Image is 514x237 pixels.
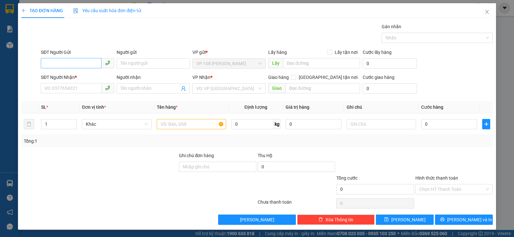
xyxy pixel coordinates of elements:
[363,75,394,80] label: Cước giao hàng
[244,105,267,110] span: Định lượng
[268,58,283,68] span: Lấy
[157,105,178,110] span: Tên hàng
[179,162,256,172] input: Ghi chú đơn hàng
[179,153,214,158] label: Ghi chú đơn hàng
[41,105,46,110] span: SL
[478,3,496,21] button: Close
[117,49,190,56] div: Người gửi
[117,74,190,81] div: Người nhận
[363,83,417,94] input: Cước giao hàng
[347,119,416,129] input: Ghi Chú
[196,59,262,68] span: VP 108 Lê Hồng Phong - Vũng Tàu
[181,86,186,91] span: user-add
[21,8,26,13] span: plus
[69,124,76,129] span: Decrease Value
[415,175,458,181] label: Hình thức thanh toán
[344,101,419,114] th: Ghi chú
[363,58,417,69] input: Cước lấy hàng
[71,120,75,124] span: up
[24,138,199,145] div: Tổng: 1
[71,125,75,129] span: down
[257,199,336,210] div: Chưa thanh toán
[258,153,272,158] span: Thu Hộ
[268,50,287,55] span: Lấy hàng
[297,215,375,225] button: deleteXóa Thông tin
[283,58,360,68] input: Dọc đường
[268,75,289,80] span: Giao hàng
[435,215,493,225] button: printer[PERSON_NAME] và In
[318,217,323,222] span: delete
[363,50,392,55] label: Cước lấy hàng
[268,83,285,93] span: Giao
[86,119,147,129] span: Khác
[332,49,360,56] span: Lấy tận nơi
[484,9,490,14] span: close
[296,74,360,81] span: [GEOGRAPHIC_DATA] tận nơi
[192,75,210,80] span: VP Nhận
[192,49,266,56] div: VP gửi
[325,216,353,223] span: Xóa Thông tin
[336,175,358,181] span: Tổng cước
[285,83,360,93] input: Dọc đường
[382,24,401,29] label: Gán nhãn
[105,60,110,65] span: phone
[274,119,280,129] span: kg
[105,85,110,90] span: phone
[41,74,114,81] div: SĐT Người Nhận
[482,119,490,129] button: plus
[218,215,296,225] button: [PERSON_NAME]
[391,216,426,223] span: [PERSON_NAME]
[440,217,445,222] span: printer
[240,216,274,223] span: [PERSON_NAME]
[376,215,434,225] button: save[PERSON_NAME]
[73,8,78,13] img: icon
[286,105,309,110] span: Giá trị hàng
[82,105,106,110] span: Đơn vị tính
[69,119,76,124] span: Increase Value
[73,8,141,13] span: Yêu cầu xuất hóa đơn điện tử
[21,8,63,13] span: TẠO ĐƠN HÀNG
[421,105,443,110] span: Cước hàng
[384,217,389,222] span: save
[447,216,492,223] span: [PERSON_NAME] và In
[157,119,226,129] input: VD: Bàn, Ghế
[483,122,490,127] span: plus
[24,119,34,129] button: delete
[286,119,341,129] input: 0
[41,49,114,56] div: SĐT Người Gửi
